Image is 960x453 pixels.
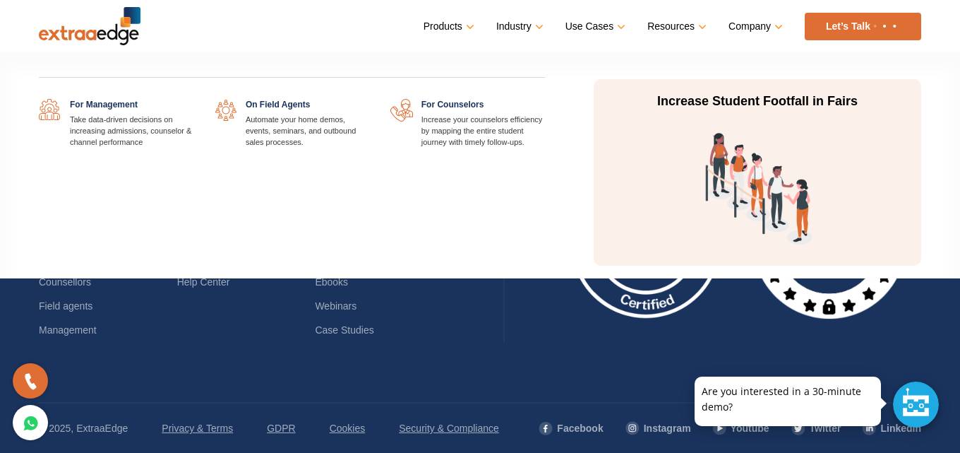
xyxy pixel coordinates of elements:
a: Management [39,324,97,336]
a: Twitter [791,416,841,440]
a: Products [424,16,472,37]
a: Help Center [177,276,230,288]
a: Youtube [712,416,769,440]
a: Security & Compliance [399,416,499,440]
a: Cookies [330,416,366,440]
a: GDPR [267,416,295,440]
a: Facebook [538,416,603,440]
a: Let’s Talk [805,13,921,40]
p: Increase Student Footfall in Fairs [625,93,890,110]
a: Ebooks [315,276,348,288]
a: Resources [647,16,704,37]
a: Counsellors [39,276,91,288]
p: © 2025, ExtraaEdge [39,416,128,440]
a: Privacy & Terms [162,416,233,440]
a: Webinars [315,300,356,312]
a: Use Cases [565,16,623,37]
a: Field agents [39,300,92,312]
a: Case Studies [315,324,373,336]
a: Instagram [625,416,691,440]
a: Linkedin [862,416,921,440]
a: Company [728,16,780,37]
div: Chat [893,382,939,428]
a: Industry [496,16,541,37]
